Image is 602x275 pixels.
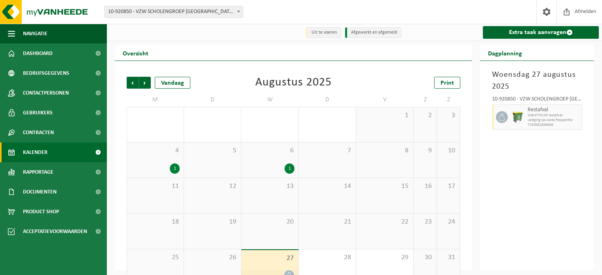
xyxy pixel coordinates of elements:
[441,218,456,226] span: 24
[255,77,332,89] div: Augustus 2025
[303,182,352,191] span: 14
[299,93,356,107] td: D
[483,26,599,39] a: Extra taak aanvragen
[441,146,456,155] span: 10
[23,44,53,63] span: Dashboard
[356,93,414,107] td: V
[184,93,241,107] td: D
[23,83,69,103] span: Contactpersonen
[188,253,237,262] span: 26
[170,163,180,174] div: 1
[23,103,53,123] span: Gebruikers
[245,146,294,155] span: 6
[131,182,180,191] span: 11
[441,182,456,191] span: 17
[241,93,299,107] td: W
[492,97,582,104] div: 10-920850 - VZW SCHOLENGROEP [GEOGRAPHIC_DATA] CAMPUS [PERSON_NAME]
[418,218,433,226] span: 23
[285,163,294,174] div: 1
[418,111,433,120] span: 2
[188,146,237,155] span: 5
[139,77,151,89] span: Volgende
[131,218,180,226] span: 18
[23,24,47,44] span: Navigatie
[127,77,139,89] span: Vorige
[528,118,580,123] span: Lediging op vaste frequentie
[245,182,294,191] span: 13
[360,218,409,226] span: 22
[115,45,156,61] h2: Overzicht
[418,253,433,262] span: 30
[528,113,580,118] span: WB-0770-HP restafval
[23,222,87,241] span: Acceptatievoorwaarden
[303,146,352,155] span: 7
[480,45,530,61] h2: Dagplanning
[360,253,409,262] span: 29
[23,182,57,202] span: Documenten
[512,111,524,123] img: WB-0770-HPE-GN-50
[306,27,341,38] li: Uit te voeren
[303,253,352,262] span: 28
[360,111,409,120] span: 1
[441,253,456,262] span: 31
[23,162,53,182] span: Rapportage
[131,146,180,155] span: 4
[155,77,190,89] div: Vandaag
[23,142,47,162] span: Kalender
[245,254,294,263] span: 27
[528,123,580,127] span: T250001849666
[245,218,294,226] span: 20
[492,69,582,93] h3: Woensdag 27 augustus 2025
[188,218,237,226] span: 19
[127,93,184,107] td: M
[360,146,409,155] span: 8
[434,77,460,89] a: Print
[303,218,352,226] span: 21
[23,202,59,222] span: Product Shop
[360,182,409,191] span: 15
[104,6,243,18] span: 10-920850 - VZW SCHOLENGROEP SINT-MICHIEL - VISO CAMPUS DR. DELBEKE - ROESELARE
[437,93,460,107] td: Z
[414,93,437,107] td: Z
[23,63,69,83] span: Bedrijfsgegevens
[105,6,243,17] span: 10-920850 - VZW SCHOLENGROEP SINT-MICHIEL - VISO CAMPUS DR. DELBEKE - ROESELARE
[188,182,237,191] span: 12
[441,80,454,86] span: Print
[418,182,433,191] span: 16
[418,146,433,155] span: 9
[528,107,580,113] span: Restafval
[131,253,180,262] span: 25
[23,123,54,142] span: Contracten
[345,27,401,38] li: Afgewerkt en afgemeld
[441,111,456,120] span: 3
